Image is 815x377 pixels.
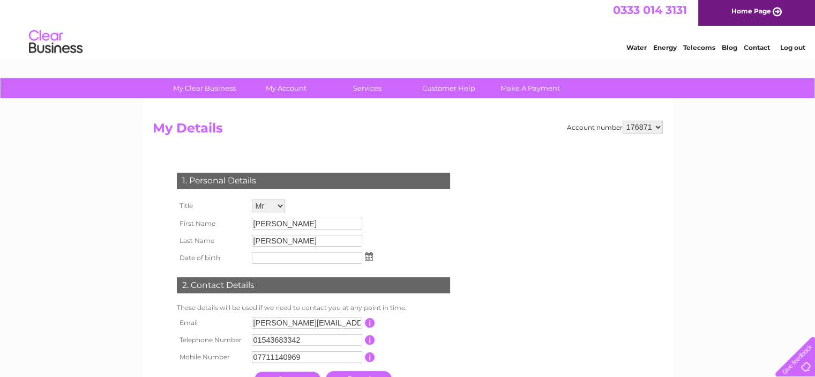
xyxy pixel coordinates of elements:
a: Energy [653,46,677,54]
th: Date of birth [174,249,249,267]
td: These details will be used if we need to contact you at any point in time. [174,301,453,314]
div: Clear Business is a trading name of Verastar Limited (registered in [GEOGRAPHIC_DATA] No. 3667643... [155,6,661,52]
th: Telephone Number [174,331,249,349]
a: Contact [744,46,770,54]
th: First Name [174,215,249,232]
a: Services [323,78,412,98]
a: Blog [722,46,737,54]
div: 2. Contact Details [177,277,450,293]
img: logo.png [28,28,83,61]
a: Log out [780,46,805,54]
div: 1. Personal Details [177,173,450,189]
a: 0333 014 3131 [613,5,687,19]
input: Information [365,352,375,362]
th: Email [174,314,249,331]
th: Title [174,197,249,215]
a: Telecoms [683,46,715,54]
th: Last Name [174,232,249,249]
h2: My Details [153,121,663,141]
input: Information [365,335,375,345]
a: My Clear Business [160,78,249,98]
th: Mobile Number [174,349,249,366]
div: Account number [567,121,663,134]
a: Make A Payment [486,78,574,98]
a: My Account [242,78,330,98]
img: ... [365,252,373,261]
input: Information [365,318,375,328]
a: Customer Help [405,78,493,98]
a: Water [626,46,647,54]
